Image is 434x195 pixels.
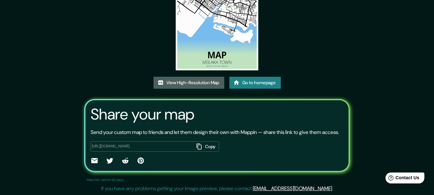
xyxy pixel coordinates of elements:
button: Copy [194,141,219,152]
p: Maps link valid for 60 days. [87,177,124,182]
p: Send your custom map to friends and let them design their own with Mappin — share this link to gi... [91,129,339,136]
a: Go to homepage [229,77,281,89]
h3: Share your map [91,105,194,123]
a: View High-Resolution Map [154,77,224,89]
a: [EMAIL_ADDRESS][DOMAIN_NAME] [253,185,332,192]
p: If you have any problems getting your image preview, please contact . [101,185,333,192]
iframe: Help widget launcher [377,170,427,188]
